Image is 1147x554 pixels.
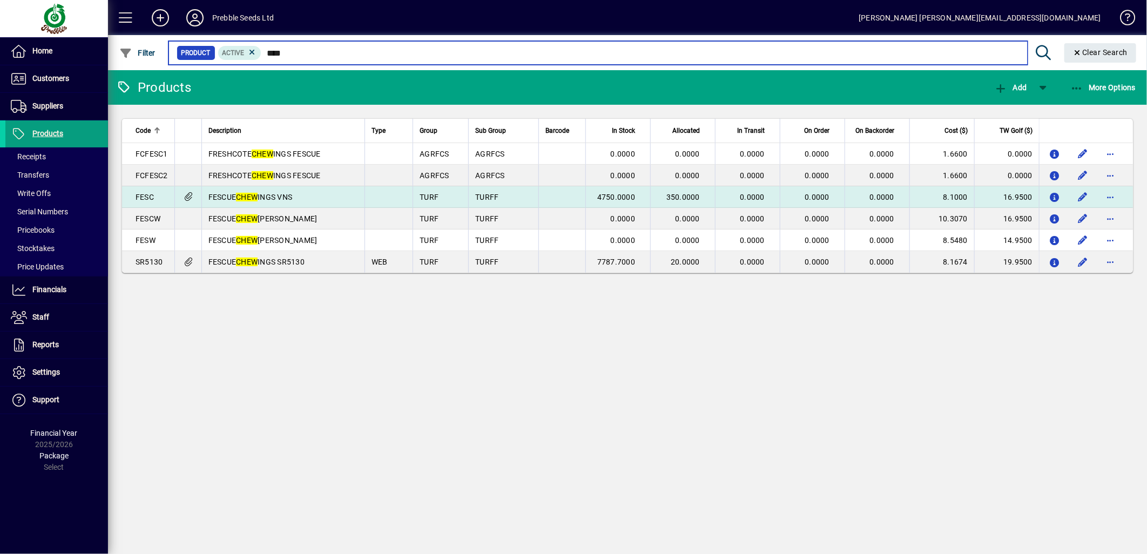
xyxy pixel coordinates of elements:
span: 20.0000 [671,258,700,266]
span: Financials [32,285,66,294]
span: 0.0000 [805,193,830,201]
td: 1.6600 [909,165,974,186]
span: 0.0000 [611,214,636,223]
button: More options [1102,253,1119,271]
span: 0.0000 [676,150,700,158]
span: AGRFCS [475,171,505,180]
span: FESCUE [PERSON_NAME] [208,214,318,223]
button: More options [1102,232,1119,249]
span: FCFESC1 [136,150,168,158]
span: Filter [119,49,156,57]
span: Active [222,49,245,57]
span: 0.0000 [805,150,830,158]
em: CHEW [236,193,258,201]
a: Staff [5,304,108,331]
span: Suppliers [32,102,63,110]
span: More Options [1070,83,1136,92]
span: TURFF [475,258,498,266]
td: 8.1674 [909,251,974,273]
span: Staff [32,313,49,321]
a: Knowledge Base [1112,2,1133,37]
button: More options [1102,188,1119,206]
td: 14.9500 [974,229,1039,251]
div: Allocated [657,125,710,137]
button: Add [143,8,178,28]
a: Home [5,38,108,65]
span: TURF [420,193,438,201]
span: On Backorder [855,125,894,137]
span: 0.0000 [611,171,636,180]
span: Sub Group [475,125,506,137]
span: AGRFCS [420,150,449,158]
span: 0.0000 [805,236,830,245]
button: More options [1102,167,1119,184]
span: FRESHCOTE INGS FESCUE [208,171,321,180]
span: 350.0000 [666,193,700,201]
span: Settings [32,368,60,376]
td: 16.9500 [974,186,1039,208]
span: Reports [32,340,59,349]
a: Customers [5,65,108,92]
em: CHEW [236,236,258,245]
td: 1.6600 [909,143,974,165]
span: Stocktakes [11,244,55,253]
span: Clear Search [1073,48,1128,57]
td: 8.5480 [909,229,974,251]
a: Pricebooks [5,221,108,239]
span: Price Updates [11,262,64,271]
div: Products [116,79,191,96]
span: TURFF [475,214,498,223]
div: On Order [787,125,839,137]
span: 0.0000 [676,171,700,180]
div: Prebble Seeds Ltd [212,9,274,26]
span: Package [39,451,69,460]
span: 0.0000 [740,150,765,158]
a: Reports [5,332,108,359]
button: Edit [1074,188,1091,206]
button: Filter [117,43,158,63]
em: CHEW [252,150,273,158]
span: 0.0000 [676,236,700,245]
span: Pricebooks [11,226,55,234]
span: FCFESC2 [136,171,168,180]
span: Group [420,125,437,137]
span: SR5130 [136,258,163,266]
button: Clear [1064,43,1137,63]
button: More options [1102,210,1119,227]
span: TURF [420,258,438,266]
div: [PERSON_NAME] [PERSON_NAME][EMAIL_ADDRESS][DOMAIN_NAME] [859,9,1101,26]
a: Transfers [5,166,108,184]
a: Price Updates [5,258,108,276]
a: Stocktakes [5,239,108,258]
span: 0.0000 [870,258,895,266]
div: Sub Group [475,125,532,137]
span: 0.0000 [611,150,636,158]
button: More Options [1068,78,1139,97]
button: Edit [1074,232,1091,249]
td: 19.9500 [974,251,1039,273]
td: 0.0000 [974,165,1039,186]
span: FESCUE [PERSON_NAME] [208,236,318,245]
span: Code [136,125,151,137]
button: Add [991,78,1029,97]
span: 0.0000 [676,214,700,223]
span: 0.0000 [870,193,895,201]
td: 16.9500 [974,208,1039,229]
div: In Stock [592,125,645,137]
button: Edit [1074,167,1091,184]
span: FESCW [136,214,160,223]
span: Cost ($) [944,125,968,137]
span: 0.0000 [870,236,895,245]
button: Edit [1074,145,1091,163]
span: Transfers [11,171,49,179]
div: On Backorder [852,125,904,137]
span: 7787.7000 [597,258,635,266]
span: 0.0000 [740,236,765,245]
div: Code [136,125,168,137]
span: Barcode [545,125,569,137]
a: Settings [5,359,108,386]
td: 8.1000 [909,186,974,208]
span: Serial Numbers [11,207,68,216]
span: Allocated [672,125,700,137]
span: 0.0000 [870,150,895,158]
